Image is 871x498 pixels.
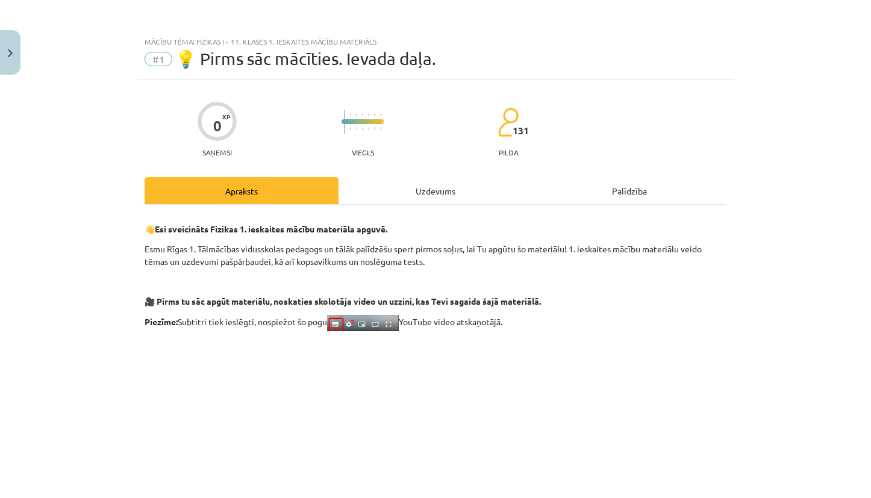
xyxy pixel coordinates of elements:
div: Uzdevums [339,177,532,204]
img: icon-close-lesson-0947bae3869378f0d4975bcd49f059093ad1ed9edebbc8119c70593378902aed.svg [8,49,13,57]
img: icon-short-line-57e1e144782c952c97e751825c79c345078a6d821885a25fce030b3d8c18986b.svg [362,113,363,116]
img: students-c634bb4e5e11cddfef0936a35e636f08e4e9abd3cc4e673bd6f9a4125e45ecb1.svg [498,107,519,137]
p: 👋 [145,223,726,235]
img: icon-short-line-57e1e144782c952c97e751825c79c345078a6d821885a25fce030b3d8c18986b.svg [350,127,351,130]
strong: Esi sveicināts Fizikas 1. ieskaites mācību materiāla apguvē. [155,223,387,234]
span: 💡 Pirms sāc mācīties. Ievada daļa. [175,49,436,69]
p: Viegls [352,148,374,157]
img: icon-short-line-57e1e144782c952c97e751825c79c345078a6d821885a25fce030b3d8c18986b.svg [368,113,369,116]
span: XP [222,113,230,120]
p: Subtitri tiek ieslēgti, nospiežot šo pogu YouTube video atskaņotājā. [145,315,726,331]
div: Mācību tēma: Fizikas i - 11. klases 1. ieskaites mācību materiāls [145,37,726,46]
img: icon-short-line-57e1e144782c952c97e751825c79c345078a6d821885a25fce030b3d8c18986b.svg [380,127,381,130]
img: icon-short-line-57e1e144782c952c97e751825c79c345078a6d821885a25fce030b3d8c18986b.svg [374,127,375,130]
div: Apraksts [145,177,339,204]
img: icon-short-line-57e1e144782c952c97e751825c79c345078a6d821885a25fce030b3d8c18986b.svg [350,113,351,116]
img: icon-long-line-d9ea69661e0d244f92f715978eff75569469978d946b2353a9bb055b3ed8787d.svg [344,110,345,134]
img: icon-short-line-57e1e144782c952c97e751825c79c345078a6d821885a25fce030b3d8c18986b.svg [380,113,381,116]
img: icon-short-line-57e1e144782c952c97e751825c79c345078a6d821885a25fce030b3d8c18986b.svg [362,127,363,130]
strong: 🎥 Pirms tu sāc apgūt materiālu, noskaties skolotāja video un uzzini, kas Tevi sagaida šajā materi... [145,296,541,307]
img: icon-short-line-57e1e144782c952c97e751825c79c345078a6d821885a25fce030b3d8c18986b.svg [368,127,369,130]
p: Saņemsi [198,148,237,157]
div: Palīdzība [532,177,726,204]
span: 131 [513,125,529,136]
img: icon-short-line-57e1e144782c952c97e751825c79c345078a6d821885a25fce030b3d8c18986b.svg [374,113,375,116]
img: icon-short-line-57e1e144782c952c97e751825c79c345078a6d821885a25fce030b3d8c18986b.svg [356,127,357,130]
p: Esmu Rīgas 1. Tālmācības vidusskolas pedagogs un tālāk palīdzēšu spert pirmos soļus, lai Tu apgūt... [145,243,726,268]
p: pilda [499,148,518,157]
strong: Piezīme: [145,316,178,327]
div: 0 [213,117,222,134]
img: icon-short-line-57e1e144782c952c97e751825c79c345078a6d821885a25fce030b3d8c18986b.svg [356,113,357,116]
span: #1 [145,52,172,66]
